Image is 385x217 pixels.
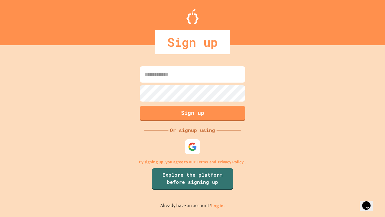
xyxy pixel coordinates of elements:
[139,159,246,165] p: By signing up, you agree to our and .
[155,30,230,54] div: Sign up
[186,9,199,24] img: Logo.svg
[188,142,197,151] img: google-icon.svg
[160,202,225,209] p: Already have an account?
[168,127,217,134] div: Or signup using
[197,159,208,165] a: Terms
[152,168,233,190] a: Explore the platform before signing up
[211,203,225,209] a: Log in.
[218,159,244,165] a: Privacy Policy
[360,193,379,211] iframe: chat widget
[140,106,245,121] button: Sign up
